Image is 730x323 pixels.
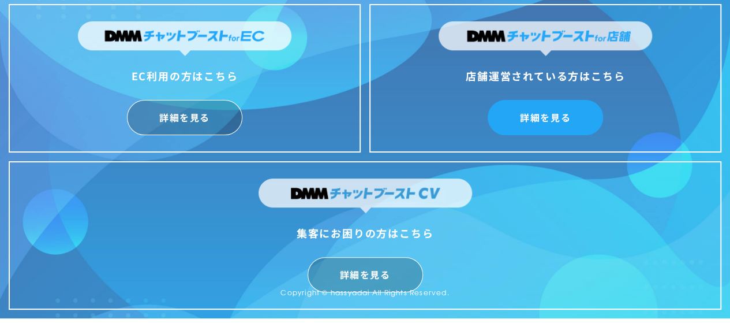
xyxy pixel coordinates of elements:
img: DMMチャットブーストfor店舗 [439,21,652,56]
a: 詳細を見る [127,100,242,135]
div: EC利用の方はこちら [78,66,291,85]
div: 集客にお困りの方はこちら [259,224,472,242]
img: DMMチャットブーストCV [259,179,472,213]
div: 店舗運営されている方はこちら [439,66,652,85]
a: 詳細を見る [488,100,603,135]
a: 詳細を見る [308,257,423,292]
img: DMMチャットブーストforEC [78,21,291,56]
small: Copyright © hassyadai All Rights Reserved. [280,287,449,298]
